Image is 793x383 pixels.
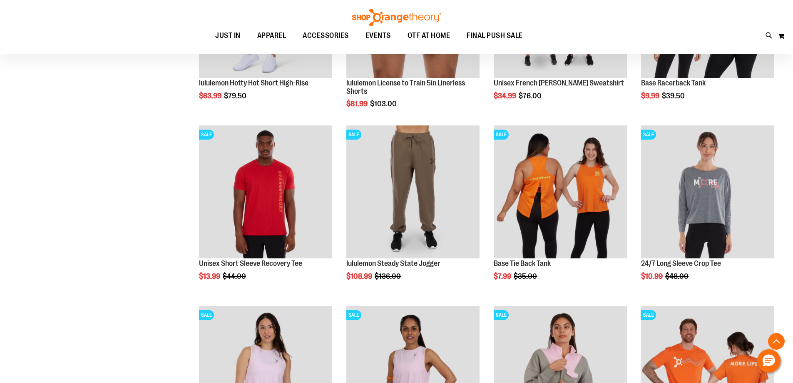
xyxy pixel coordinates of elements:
div: product [490,121,631,302]
span: $10.99 [641,272,664,280]
div: product [637,121,778,302]
a: Product image for Unisex Short Sleeve Recovery TeeSALE [199,125,332,260]
span: SALE [199,130,214,140]
a: EVENTS [357,26,399,45]
span: $136.00 [375,272,402,280]
button: Back To Top [768,333,785,350]
div: product [195,121,336,302]
span: SALE [346,130,361,140]
span: $108.99 [346,272,373,280]
img: Product image for 24/7 Long Sleeve Crop Tee [641,125,774,259]
span: EVENTS [365,26,391,45]
img: Product image for Base Tie Back Tank [494,125,627,259]
a: Base Tie Back Tank [494,259,551,268]
span: SALE [346,310,361,320]
span: OTF AT HOME [408,26,450,45]
a: Unisex Short Sleeve Recovery Tee [199,259,302,268]
button: Hello, have a question? Let’s chat. [757,349,781,373]
a: OTF AT HOME [399,26,459,45]
span: $103.00 [370,100,398,108]
span: $34.99 [494,92,517,100]
div: product [342,121,484,302]
span: SALE [641,130,656,140]
span: $76.00 [519,92,543,100]
span: SALE [494,310,509,320]
span: SALE [641,310,656,320]
span: $44.00 [223,272,247,280]
span: $63.99 [199,92,223,100]
span: $35.00 [514,272,538,280]
span: ACCESSORIES [303,26,349,45]
span: $13.99 [199,272,221,280]
span: SALE [494,130,509,140]
a: lululemon Steady State Jogger [346,259,440,268]
span: APPAREL [257,26,286,45]
span: $81.99 [346,100,369,108]
a: FINAL PUSH SALE [458,26,531,45]
a: Product image for 24/7 Long Sleeve Crop TeeSALE [641,125,774,260]
a: APPAREL [249,26,295,45]
a: lululemon Steady State JoggerSALE [346,125,480,260]
img: Shop Orangetheory [351,9,442,26]
img: Product image for Unisex Short Sleeve Recovery Tee [199,125,332,259]
span: $39.50 [662,92,686,100]
span: $48.00 [665,272,690,280]
a: lululemon Hotty Hot Short High-Rise [199,79,308,87]
span: SALE [199,310,214,320]
a: lululemon License to Train 5in Linerless Shorts [346,79,465,95]
a: Unisex French [PERSON_NAME] Sweatshirt [494,79,624,87]
span: $7.99 [494,272,512,280]
img: lululemon Steady State Jogger [346,125,480,259]
a: Base Racerback Tank [641,79,706,87]
a: JUST IN [207,26,249,45]
span: FINAL PUSH SALE [467,26,523,45]
a: Product image for Base Tie Back TankSALE [494,125,627,260]
span: $9.99 [641,92,661,100]
a: 24/7 Long Sleeve Crop Tee [641,259,721,268]
span: $79.50 [224,92,248,100]
a: ACCESSORIES [294,26,357,45]
span: JUST IN [215,26,241,45]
